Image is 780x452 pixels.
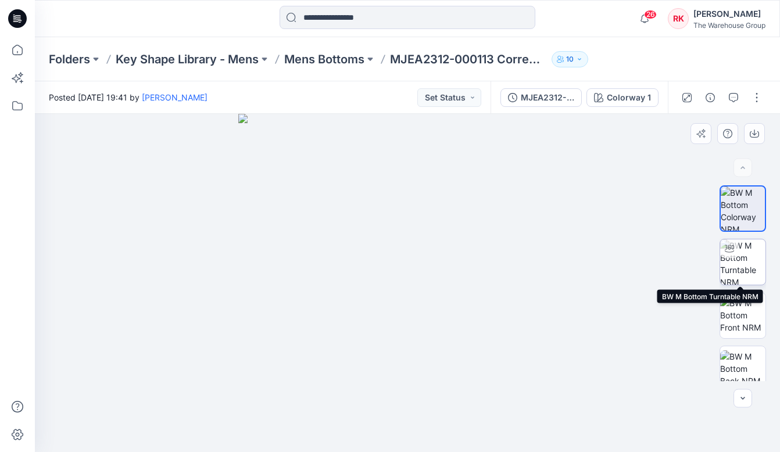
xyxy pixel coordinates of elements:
[644,10,657,19] span: 26
[693,7,765,21] div: [PERSON_NAME]
[49,51,90,67] a: Folders
[552,51,588,67] button: 10
[142,92,207,102] a: [PERSON_NAME]
[607,91,651,104] div: Colorway 1
[390,51,547,67] p: MJEA2312-000113 Correction
[238,114,577,452] img: eyJhbGciOiJIUzI1NiIsImtpZCI6IjAiLCJzbHQiOiJzZXMiLCJ0eXAiOiJKV1QifQ.eyJkYXRhIjp7InR5cGUiOiJzdG9yYW...
[720,350,765,387] img: BW M Bottom Back NRM
[284,51,364,67] a: Mens Bottoms
[586,88,659,107] button: Colorway 1
[49,91,207,103] span: Posted [DATE] 19:41 by
[566,53,574,66] p: 10
[701,88,720,107] button: Details
[116,51,259,67] a: Key Shape Library - Mens
[693,21,765,30] div: The Warehouse Group
[720,239,765,285] img: BW M Bottom Turntable NRM
[500,88,582,107] button: MJEA2312-000113 Correction
[521,91,574,104] div: MJEA2312-000113 Correction
[720,297,765,333] img: BW M Bottom Front NRM
[721,186,765,231] img: BW M Bottom Colorway NRM
[668,8,689,29] div: RK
